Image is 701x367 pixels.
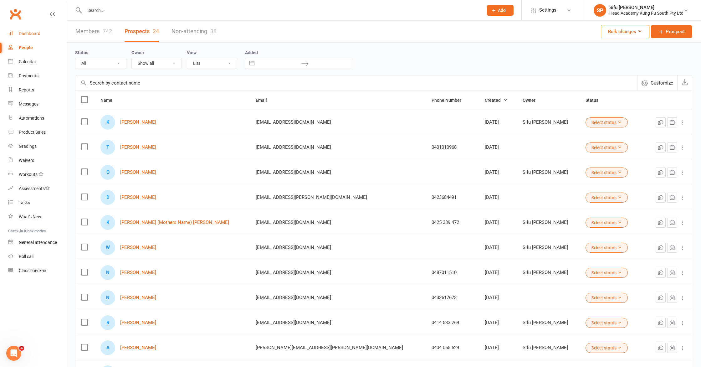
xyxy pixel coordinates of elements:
button: Email [256,96,274,104]
div: Assessments [19,186,50,191]
span: Name [100,98,119,103]
div: Sifu [PERSON_NAME] [609,5,683,10]
div: 0487011510 [432,270,473,275]
div: Nina [100,265,115,280]
iframe: Intercom live chat [6,346,21,361]
div: 0425 339 472 [432,220,473,225]
a: Calendar [8,55,66,69]
span: [EMAIL_ADDRESS][DOMAIN_NAME] [256,292,331,303]
div: [DATE] [485,345,511,350]
div: Sifu [PERSON_NAME] [523,170,574,175]
span: Add [498,8,506,13]
div: Messages [19,101,38,106]
a: Prospect [651,25,692,38]
div: 0404 065 529 [432,345,473,350]
a: [PERSON_NAME] [120,195,156,200]
div: Roll call [19,254,33,259]
button: Select status [586,343,628,353]
a: [PERSON_NAME] [120,270,156,275]
div: 742 [103,28,112,34]
a: Automations [8,111,66,125]
button: Select status [586,142,628,152]
a: Tasks [8,196,66,210]
div: [DATE] [485,195,511,200]
span: Created [485,98,508,103]
div: General attendance [19,240,57,245]
div: People [19,45,33,50]
div: Natasha [100,290,115,305]
a: [PERSON_NAME] [120,245,156,250]
span: [EMAIL_ADDRESS][DOMAIN_NAME] [256,241,331,253]
label: View [187,50,197,55]
div: 0401010968 [432,145,473,150]
div: Sifu [PERSON_NAME] [523,320,574,325]
input: Search by contact name [75,75,637,90]
span: [PERSON_NAME][EMAIL_ADDRESS][PERSON_NAME][DOMAIN_NAME] [256,342,403,354]
a: Product Sales [8,125,66,139]
div: Dashboard [19,31,40,36]
div: [DATE] [485,220,511,225]
span: Prospect [666,28,685,35]
div: Antony [100,340,115,355]
span: Customize [651,79,673,87]
button: Add [487,5,514,16]
div: [DATE] [485,295,511,300]
div: Sifu [PERSON_NAME] [523,220,574,225]
input: Search... [83,6,479,15]
a: Class kiosk mode [8,264,66,278]
a: [PERSON_NAME] [120,295,156,300]
a: [PERSON_NAME] [120,120,156,125]
div: Ruby [100,315,115,330]
div: Gradings [19,144,37,149]
button: Status [586,96,605,104]
a: [PERSON_NAME] [120,145,156,150]
span: Settings [539,3,556,17]
span: [EMAIL_ADDRESS][DOMAIN_NAME] [256,216,331,228]
span: Email [256,98,274,103]
a: Reports [8,83,66,97]
span: Owner [523,98,542,103]
div: SP [594,4,606,17]
a: Members742 [75,21,112,42]
span: [EMAIL_ADDRESS][DOMAIN_NAME] [256,166,331,178]
div: 0414 533 269 [432,320,473,325]
div: Sifu [PERSON_NAME] [523,345,574,350]
a: Non-attending38 [171,21,217,42]
button: Owner [523,96,542,104]
div: Kylan [100,115,115,130]
button: Select status [586,318,628,328]
span: Phone Number [432,98,468,103]
a: [PERSON_NAME] [120,320,156,325]
button: Created [485,96,508,104]
a: Prospects24 [125,21,159,42]
div: Waivers [19,158,34,163]
button: Select status [586,168,628,178]
button: Interact with the calendar and add the check-in date for your trip. [246,58,258,69]
label: Owner [131,50,144,55]
div: Dakota [100,190,115,205]
button: Select status [586,243,628,253]
button: Select status [586,117,628,127]
button: Select status [586,293,628,303]
span: [EMAIL_ADDRESS][DOMAIN_NAME] [256,317,331,328]
a: Gradings [8,139,66,153]
div: 24 [153,28,159,34]
span: Status [586,98,605,103]
button: Select status [586,193,628,203]
div: Class check-in [19,268,46,273]
a: [PERSON_NAME] [120,170,156,175]
div: Tyson [100,140,115,155]
a: Assessments [8,182,66,196]
div: [DATE] [485,270,511,275]
span: [EMAIL_ADDRESS][DOMAIN_NAME] [256,141,331,153]
div: Tasks [19,200,30,205]
button: Select status [586,218,628,228]
button: Bulk changes [601,25,649,38]
a: Dashboard [8,27,66,41]
div: Payments [19,73,38,78]
a: People [8,41,66,55]
button: Name [100,96,119,104]
a: [PERSON_NAME] (Mothers Name) [PERSON_NAME] [120,220,229,225]
div: Oliver [100,165,115,180]
div: William [100,240,115,255]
